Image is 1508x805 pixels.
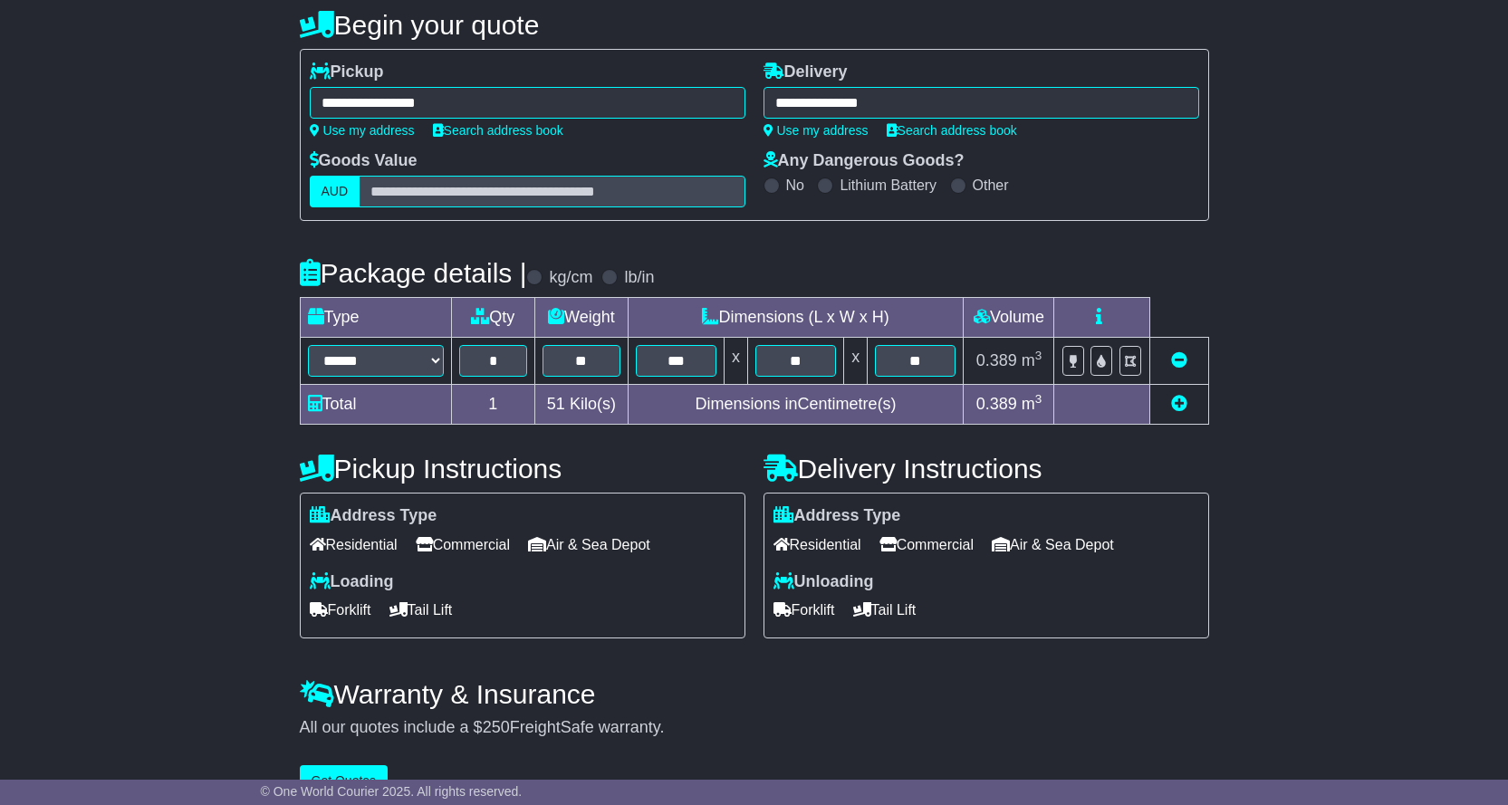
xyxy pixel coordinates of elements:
h4: Delivery Instructions [764,454,1209,484]
label: AUD [310,176,360,207]
label: Unloading [773,572,874,592]
td: Type [300,298,451,338]
td: Qty [451,298,535,338]
td: x [724,338,747,385]
label: Loading [310,572,394,592]
label: Other [973,177,1009,194]
button: Get Quotes [300,765,389,797]
label: Address Type [310,506,437,526]
span: Commercial [879,531,974,559]
span: m [1022,351,1042,369]
label: Address Type [773,506,901,526]
span: 250 [483,718,510,736]
label: lb/in [624,268,654,288]
span: m [1022,395,1042,413]
span: 0.389 [976,351,1017,369]
td: Dimensions (L x W x H) [628,298,964,338]
label: Delivery [764,62,848,82]
label: Any Dangerous Goods? [764,151,965,171]
h4: Package details | [300,258,527,288]
span: Tail Lift [853,596,917,624]
td: Dimensions in Centimetre(s) [628,385,964,425]
a: Add new item [1171,395,1187,413]
a: Search address book [887,123,1017,138]
span: 0.389 [976,395,1017,413]
h4: Warranty & Insurance [300,679,1209,709]
label: kg/cm [549,268,592,288]
td: Volume [964,298,1054,338]
sup: 3 [1035,392,1042,406]
div: All our quotes include a $ FreightSafe warranty. [300,718,1209,738]
label: No [786,177,804,194]
span: Commercial [416,531,510,559]
a: Remove this item [1171,351,1187,369]
span: Forklift [773,596,835,624]
span: Air & Sea Depot [992,531,1114,559]
td: Total [300,385,451,425]
span: Forklift [310,596,371,624]
span: © One World Courier 2025. All rights reserved. [261,784,523,799]
span: Residential [310,531,398,559]
label: Lithium Battery [840,177,936,194]
span: 51 [547,395,565,413]
span: Air & Sea Depot [528,531,650,559]
td: x [844,338,868,385]
h4: Begin your quote [300,10,1209,40]
h4: Pickup Instructions [300,454,745,484]
label: Pickup [310,62,384,82]
td: Weight [535,298,629,338]
span: Tail Lift [389,596,453,624]
span: Residential [773,531,861,559]
td: Kilo(s) [535,385,629,425]
a: Use my address [310,123,415,138]
a: Use my address [764,123,869,138]
sup: 3 [1035,349,1042,362]
td: 1 [451,385,535,425]
label: Goods Value [310,151,418,171]
a: Search address book [433,123,563,138]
